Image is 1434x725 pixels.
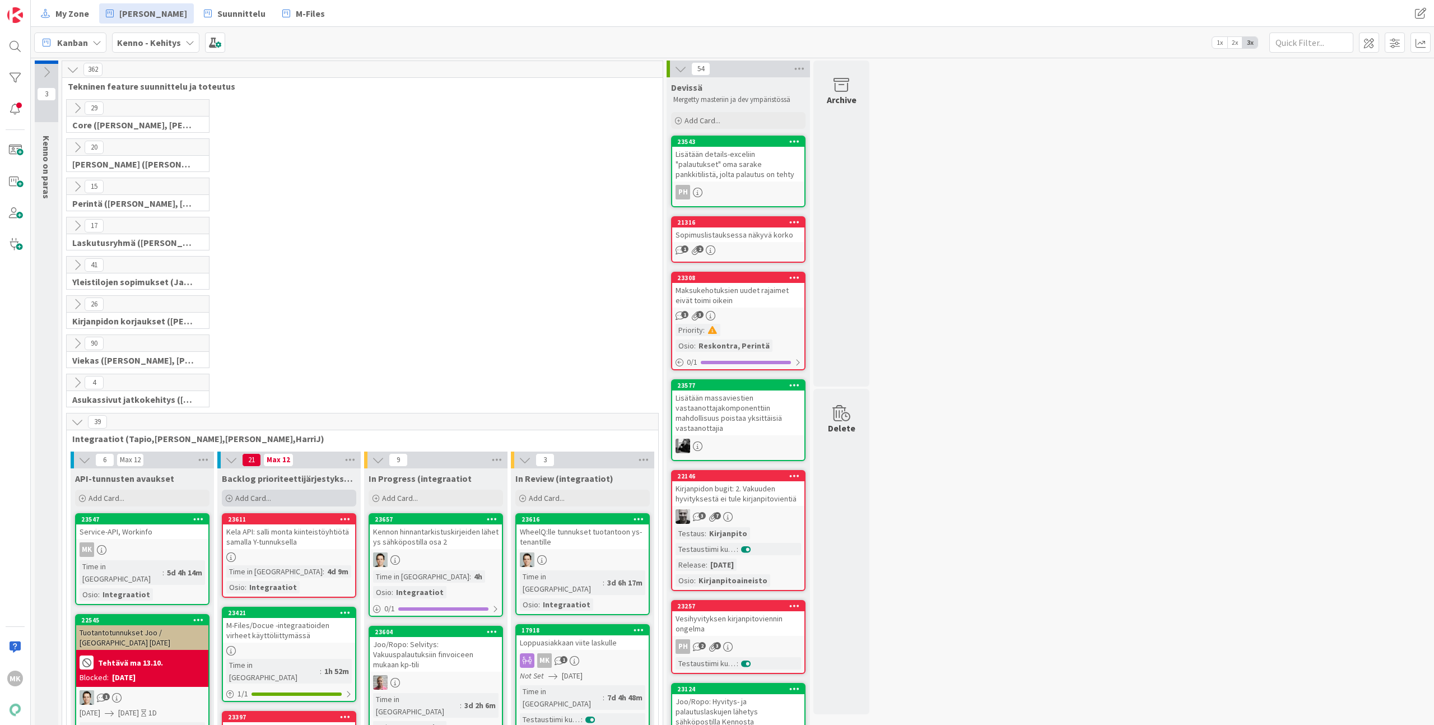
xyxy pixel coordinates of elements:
div: Kirjanpidon bugit: 2. Vakuuden hyvityksestä ei tule kirjanpitovientiä [672,481,804,506]
a: [PERSON_NAME] [99,3,194,24]
div: Vesihyvityksen kirjanpitoviennin ongelma [672,611,804,636]
div: Archive [827,93,856,106]
span: : [162,566,164,579]
div: 23308 [672,273,804,283]
b: Tehtävä ma 13.10. [98,659,163,667]
span: 3 [714,642,721,649]
span: : [737,657,738,670]
div: Service-API, Workinfo [76,524,208,539]
span: 0 / 1 [687,356,697,368]
div: 0/1 [370,602,502,616]
div: 23257 [672,601,804,611]
div: 23604Joo/Ropo: Selvitys: Vakuuspalautuksiin finvoiceen mukaan kp-tili [370,627,502,672]
div: 1h 52m [322,665,352,677]
div: MK [7,671,23,686]
div: Max 12 [120,457,141,463]
div: HJ [370,675,502,690]
p: Mergetty masteriin ja dev ympäristössä [673,95,803,104]
span: : [98,588,100,601]
div: Testaustiimi kurkkaa [676,657,737,670]
img: TT [373,552,388,567]
div: 1/1 [223,687,355,701]
img: TT [80,690,94,705]
div: 5d 4h 14m [164,566,205,579]
div: Time in [GEOGRAPHIC_DATA] [80,560,162,585]
span: 1x [1212,37,1227,48]
span: Asukassivut jatkokehitys (Rasmus, TommiH, Bella) [72,394,195,405]
a: M-Files [276,3,332,24]
div: 21316 [672,217,804,227]
span: : [603,691,604,704]
span: Add Card... [529,493,565,503]
div: 23577 [672,380,804,391]
span: 362 [83,63,103,76]
div: 23604 [370,627,502,637]
div: 23657 [370,514,502,524]
span: Suunnittelu [217,7,266,20]
span: : [245,581,246,593]
div: 23421 [223,608,355,618]
div: 23616 [522,515,649,523]
div: 23308 [677,274,804,282]
span: 90 [85,337,104,350]
span: 41 [85,258,104,272]
span: Devissä [671,82,702,93]
div: Osio [226,581,245,593]
div: 23543 [677,138,804,146]
span: In Review (integraatiot) [515,473,613,484]
span: Kirjanpidon korjaukset (Jussi, JaakkoHä) [72,315,195,327]
span: [DATE] [80,707,100,719]
span: : [460,699,462,712]
div: [DATE] [112,672,136,684]
div: PH [672,185,804,199]
img: KM [676,439,690,453]
div: Lisätään massaviestien vastaanottajakomponenttiin mahdollisuus poistaa yksittäisiä vastaanottajia [672,391,804,435]
div: M-Files/Docue -integraatioiden virheet käyttöliittymässä [223,618,355,643]
div: Osio [520,598,538,611]
span: In Progress (integraatiot [369,473,472,484]
div: PH [676,185,690,199]
div: 23547Service-API, Workinfo [76,514,208,539]
div: PH [672,639,804,654]
div: Integraatiot [393,586,446,598]
span: : [320,665,322,677]
span: : [603,577,604,589]
div: 23421 [228,609,355,617]
div: Integraatiot [246,581,300,593]
div: Release [676,559,706,571]
div: 23616 [516,514,649,524]
span: Add Card... [89,493,124,503]
div: 17918Loppuasiakkaan viite laskulle [516,625,649,650]
span: [PERSON_NAME] [119,7,187,20]
a: Suunnittelu [197,3,272,24]
span: 21 [242,453,261,467]
div: Testaustiimi kurkkaa [676,543,737,555]
div: WheelQ:lle tunnukset tuotantoon ys-tenantille [516,524,649,549]
span: API-tunnusten avaukset [75,473,174,484]
div: 0/1 [672,355,804,369]
div: Delete [828,421,855,435]
div: Max 12 [267,457,290,463]
div: 23577Lisätään massaviestien vastaanottajakomponenttiin mahdollisuus poistaa yksittäisiä vastaanot... [672,380,804,435]
span: Kenno on paras [41,136,52,199]
div: 23611Kela API: salli monta kiinteistöyhtiötä samalla Y-tunnuksella [223,514,355,549]
span: 26 [85,298,104,311]
span: 3 [37,87,56,101]
div: 23421M-Files/Docue -integraatioiden virheet käyttöliittymässä [223,608,355,643]
span: 6 [95,453,114,467]
div: Time in [GEOGRAPHIC_DATA] [373,570,469,583]
div: 23397 [223,712,355,722]
div: 23543Lisätään details-exceliin "palautukset" oma sarake pankkitilistä, jolta palautus on tehty [672,137,804,182]
span: : [703,324,705,336]
span: Tekninen feature suunnittelu ja toteutus [68,81,649,92]
i: Not Set [520,671,544,681]
div: Priority [676,324,703,336]
img: avatar [7,702,23,718]
span: : [706,559,707,571]
div: 4h [471,570,485,583]
span: 3 [536,453,555,467]
div: 17918 [522,626,649,634]
span: 54 [691,62,710,76]
div: Osio [676,340,694,352]
div: 23657 [375,515,502,523]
